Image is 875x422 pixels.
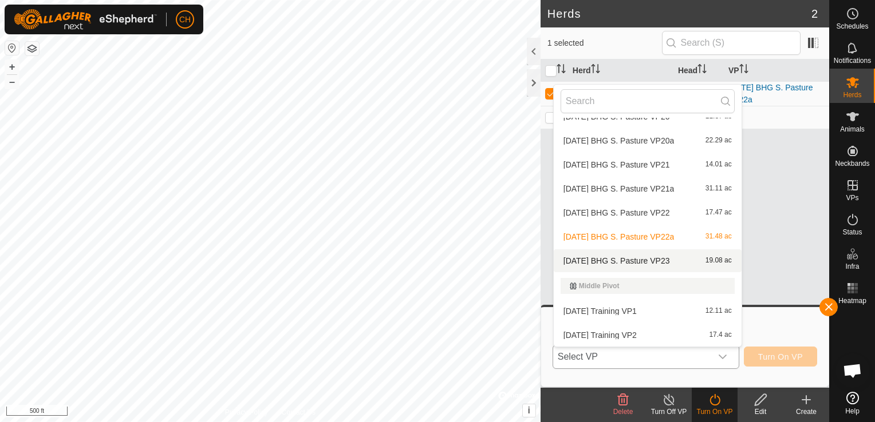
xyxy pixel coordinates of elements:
span: VPs [846,194,858,201]
div: Turn On VP [692,407,738,417]
button: – [5,75,19,89]
h2: Herds [547,7,811,21]
li: 2025-09-05 BHG S. Pasture VP23 [554,249,742,272]
li: 2025-09-03 BHG S. Pasture VP21a [554,177,742,200]
span: CH [179,14,191,26]
span: Help [845,408,860,415]
span: Schedules [836,23,868,30]
p-sorticon: Activate to sort [697,66,707,75]
p-sorticon: Activate to sort [591,66,600,75]
span: 1 selected [547,37,662,49]
span: Neckbands [835,160,869,167]
span: 31.48 ac [705,233,732,241]
span: i [528,405,530,415]
span: Herds [843,91,861,98]
div: Edit [738,407,783,417]
li: 2025-09-01 BHG S. Pasture VP20a [554,129,742,152]
span: Animals [840,126,865,133]
a: Contact Us [282,407,316,417]
span: 19.08 ac [705,257,732,265]
span: 17.4 ac [709,331,731,339]
a: Help [830,387,875,419]
li: 2025-09-03 BHG S. Pasture VP22 [554,201,742,224]
div: dropdown trigger [711,345,734,368]
th: Herd [568,59,673,82]
div: Turn Off VP [646,407,692,417]
span: Delete [613,408,633,416]
input: Search (S) [662,31,801,55]
span: Turn On VP [758,352,803,361]
span: Infra [845,263,859,270]
span: [DATE] Training VP1 [563,307,637,315]
button: i [523,404,535,417]
li: 2025-06-21 Training VP1 [554,300,742,323]
th: Head [673,59,724,82]
span: [DATE] BHG S. Pasture VP20a [563,137,674,145]
span: 31.11 ac [705,185,732,193]
span: [DATE] BHG S. Pasture VP21 [563,161,670,169]
a: Open chat [835,353,870,388]
div: Create [783,407,829,417]
p-sorticon: Activate to sort [739,66,748,75]
button: Turn On VP [744,347,817,367]
td: - [724,106,829,129]
span: 17.47 ac [705,209,732,217]
span: 12.11 ac [705,307,732,315]
button: + [5,60,19,74]
a: Privacy Policy [225,407,268,417]
span: Status [842,229,862,236]
li: 2025-06-23 Training VP2 [554,324,742,347]
span: [DATE] BHG S. Pasture VP23 [563,257,670,265]
button: Map Layers [25,42,39,55]
span: 2 [811,5,818,22]
input: Search [561,89,735,113]
span: [DATE] BHG S. Pasture VP22 [563,209,670,217]
p-sorticon: Activate to sort [557,66,566,75]
span: [DATE] BHG S. Pasture VP21a [563,185,674,193]
li: 2025-09-05 BHG S. Pasture VP22a [554,225,742,248]
img: Gallagher Logo [14,9,157,30]
span: [DATE] BHG S. Pasture VP22a [563,233,674,241]
li: 2025-09-01 BHG S. Pasture VP21 [554,153,742,176]
span: Notifications [834,57,871,64]
th: VP [724,59,829,82]
span: 22.29 ac [705,137,732,145]
span: Select VP [553,345,711,368]
span: Heatmap [838,297,866,304]
a: [DATE] BHG S. Pasture VP22a [728,83,813,104]
button: Reset Map [5,41,19,55]
span: 14.01 ac [705,161,732,169]
span: [DATE] Training VP2 [563,331,637,339]
div: Middle Pivot [570,282,726,289]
